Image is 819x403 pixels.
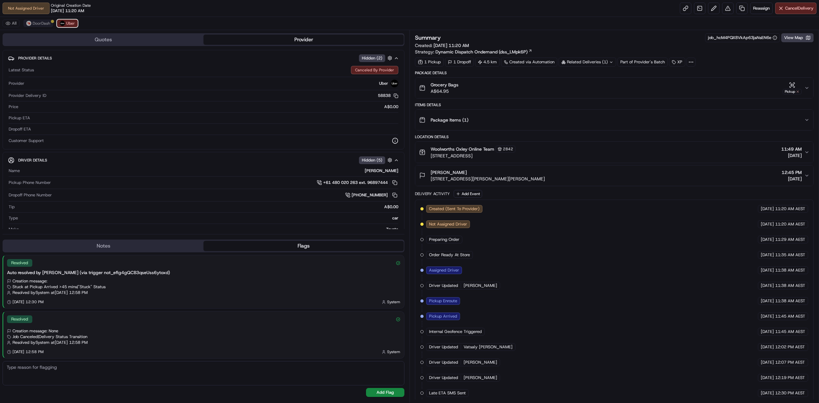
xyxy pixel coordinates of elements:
[66,21,75,26] span: Uber
[431,176,545,182] span: [STREET_ADDRESS][PERSON_NAME][PERSON_NAME]
[429,283,458,288] span: Driver Updated
[3,241,203,251] button: Notes
[323,180,388,186] span: +61 480 020 263 ext. 96897444
[464,344,513,350] span: Vatsaly [PERSON_NAME]
[761,329,774,335] span: [DATE]
[464,360,497,365] span: [PERSON_NAME]
[362,157,382,163] span: Hidden ( 5 )
[9,93,46,99] span: Provider Delivery ID
[415,142,813,163] button: Woolworths Oxley Online Team2842[STREET_ADDRESS]11:49 AM[DATE]
[559,58,616,67] div: Related Deliveries (1)
[7,315,32,323] div: Resolved
[3,35,203,45] button: Quotes
[429,313,457,319] span: Pickup Arrived
[761,375,774,381] span: [DATE]
[464,283,497,288] span: [PERSON_NAME]
[18,56,52,61] span: Provider Details
[317,179,398,186] button: +61 480 020 263 ext. 96897444
[750,3,773,14] button: Reassign
[51,3,91,8] span: Original Creation Date
[501,58,557,67] a: Created via Automation
[761,267,774,273] span: [DATE]
[12,328,58,334] span: Creation message: None
[775,283,805,288] span: 11:38 AM AEST
[761,206,774,212] span: [DATE]
[431,117,468,123] span: Package Items ( 1 )
[51,8,84,14] span: [DATE] 11:20 AM
[362,55,382,61] span: Hidden ( 2 )
[429,360,458,365] span: Driver Updated
[475,58,500,67] div: 4.5 km
[12,278,47,284] span: Creation message:
[431,169,467,176] span: [PERSON_NAME]
[454,190,482,198] button: Add Event
[761,344,774,350] span: [DATE]
[415,35,441,41] h3: Summary
[23,20,53,27] button: DoorDash
[775,221,805,227] span: 11:20 AM AEST
[429,252,470,258] span: Order Ready At Store
[761,237,774,242] span: [DATE]
[8,155,399,165] button: Driver DetailsHidden (5)
[783,89,802,94] div: Pickup
[783,82,802,94] button: Pickup
[359,156,394,164] button: Hidden (5)
[9,168,20,174] span: Name
[775,267,805,273] span: 11:38 AM AEST
[431,82,458,88] span: Grocery Bags
[761,298,774,304] span: [DATE]
[12,349,44,354] span: [DATE] 12:58 PM
[345,192,398,199] a: [PHONE_NUMBER]
[51,340,88,345] span: at [DATE] 12:58 PM
[775,360,805,365] span: 12:07 PM AEST
[8,53,399,63] button: Provider DetailsHidden (2)
[387,299,400,304] span: System
[761,313,774,319] span: [DATE]
[429,375,458,381] span: Driver Updated
[415,58,444,67] div: 1 Pickup
[415,191,450,196] div: Delivery Activity
[445,58,474,67] div: 1 Dropoff
[9,115,30,121] span: Pickup ETA
[775,344,805,350] span: 12:02 PM AEST
[429,221,467,227] span: Not Assigned Driver
[429,237,459,242] span: Preparing Order
[26,21,31,26] img: doordash_logo_v2.png
[429,267,459,273] span: Assigned Driver
[415,165,813,186] button: [PERSON_NAME][STREET_ADDRESS][PERSON_NAME][PERSON_NAME]12:45 PM[DATE]
[429,298,457,304] span: Pickup Enroute
[387,349,400,354] span: System
[761,252,774,258] span: [DATE]
[9,192,52,198] span: Dropoff Phone Number
[12,299,44,304] span: [DATE] 12:30 PM
[9,204,15,210] span: Tip
[9,138,44,144] span: Customer Support
[431,88,458,94] span: A$64.95
[761,360,774,365] span: [DATE]
[781,33,814,42] button: View Map
[429,206,480,212] span: Created (Sent To Provider)
[9,81,24,86] span: Provider
[708,35,777,41] button: job_hcM4PQX8VkAp63jaNsEN6e
[464,375,497,381] span: [PERSON_NAME]
[18,158,47,163] span: Driver Details
[352,192,388,198] span: [PHONE_NUMBER]
[775,206,805,212] span: 11:20 AM AEST
[503,146,513,152] span: 2842
[359,54,394,62] button: Hidden (2)
[12,340,50,345] span: Resolved by System
[781,152,802,159] span: [DATE]
[9,104,18,110] span: Price
[761,283,774,288] span: [DATE]
[203,241,404,251] button: Flags
[775,252,805,258] span: 11:35 AM AEST
[3,20,20,27] button: All
[12,290,50,296] span: Resolved by System
[9,126,31,132] span: Dropoff ETA
[22,168,398,174] div: [PERSON_NAME]
[415,134,814,139] div: Location Details
[435,49,532,55] a: Dynamic Dispatch Ondemand (dss_LMpk6P)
